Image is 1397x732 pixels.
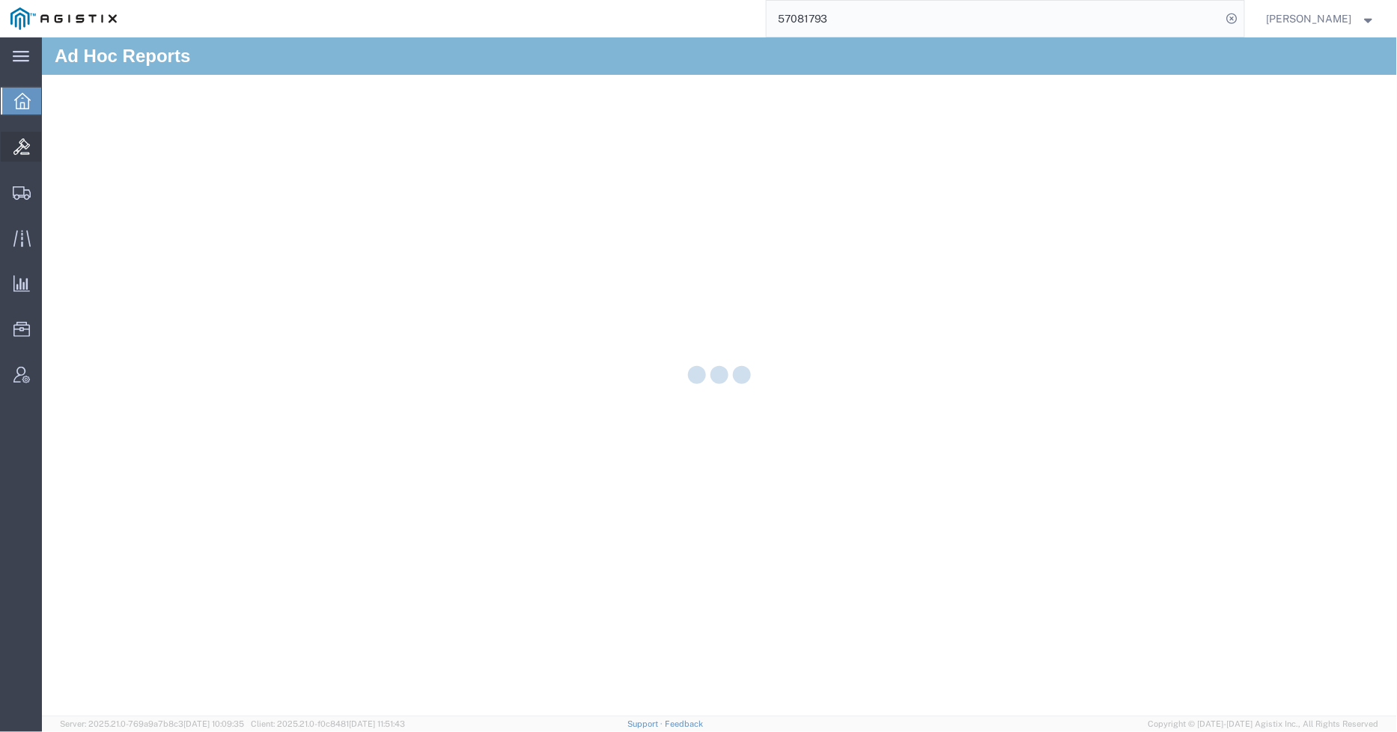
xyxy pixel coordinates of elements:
a: Feedback [665,719,703,728]
span: Server: 2025.21.0-769a9a7b8c3 [60,719,244,728]
a: Support [627,719,665,728]
span: Copyright © [DATE]-[DATE] Agistix Inc., All Rights Reserved [1148,718,1379,731]
span: [DATE] 11:51:43 [349,719,405,728]
span: Andrew Wacyra [1267,10,1352,27]
span: [DATE] 10:09:35 [183,719,244,728]
img: logo [10,7,117,30]
h1: Ad Hoc Reports [13,9,148,28]
button: [PERSON_NAME] [1266,10,1377,28]
span: Client: 2025.21.0-f0c8481 [251,719,405,728]
input: Search for shipment number, reference number [767,1,1222,37]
